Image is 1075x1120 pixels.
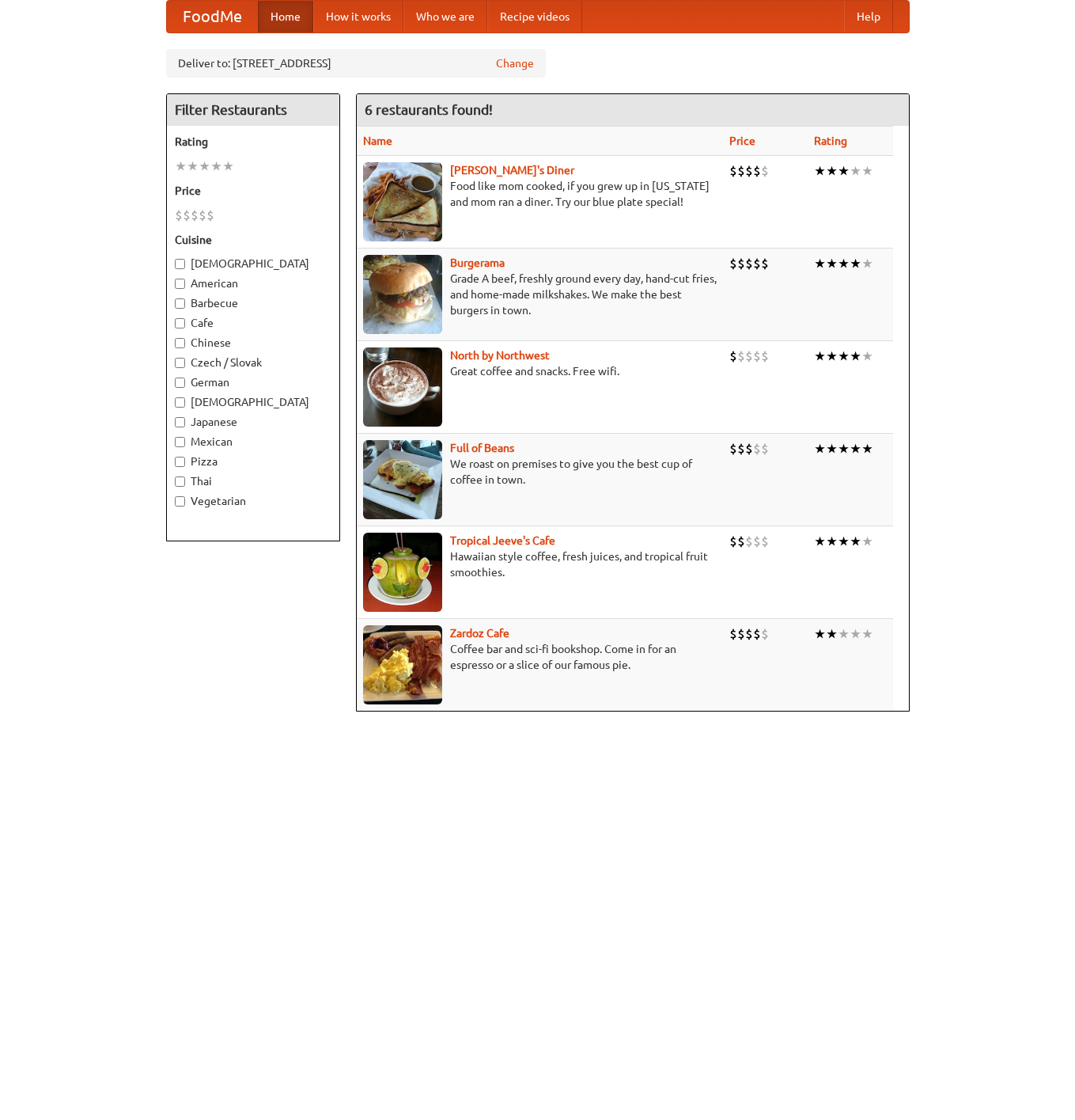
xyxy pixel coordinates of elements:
[729,533,737,550] li: $
[175,256,331,271] label: [DEMOGRAPHIC_DATA]
[363,456,717,488] p: We roast on premises to give you the best cup of coffee in town.
[861,162,873,180] li: ★
[826,255,838,272] li: ★
[175,275,331,291] label: American
[814,440,826,457] li: ★
[753,347,761,365] li: $
[753,440,761,457] li: $
[826,440,838,457] li: ★
[187,158,199,175] li: ★
[745,162,753,180] li: $
[838,162,850,180] li: ★
[175,207,183,224] li: $
[175,437,185,447] input: Mexican
[838,625,850,643] li: ★
[826,347,838,365] li: ★
[363,178,717,210] p: Food like mom cooked, if you grew up in [US_STATE] and mom ran a diner. Try our blue plate special!
[753,533,761,550] li: $
[737,347,745,365] li: $
[737,440,745,457] li: $
[175,158,187,175] li: ★
[199,207,206,224] li: $
[814,162,826,180] li: ★
[175,259,185,269] input: [DEMOGRAPHIC_DATA]
[450,442,514,454] a: Full of Beans
[737,533,745,550] li: $
[745,625,753,643] li: $
[175,457,185,467] input: Pizza
[838,347,850,365] li: ★
[761,625,769,643] li: $
[450,164,574,177] a: [PERSON_NAME]'s Diner
[450,349,550,362] a: North by Northwest
[729,135,755,147] a: Price
[175,374,331,390] label: German
[729,347,737,365] li: $
[403,1,487,32] a: Who we are
[861,255,873,272] li: ★
[363,347,442,427] img: north.jpg
[175,378,185,388] input: German
[745,347,753,365] li: $
[761,440,769,457] li: $
[844,1,893,32] a: Help
[861,440,873,457] li: ★
[363,255,442,334] img: burgerama.jpg
[450,534,555,547] a: Tropical Jeeve's Cafe
[363,440,442,519] img: beans.jpg
[363,549,717,580] p: Hawaiian style coffee, fresh juices, and tropical fruit smoothies.
[861,347,873,365] li: ★
[175,315,331,331] label: Cafe
[175,454,331,469] label: Pizza
[737,255,745,272] li: $
[761,533,769,550] li: $
[761,255,769,272] li: $
[175,335,331,351] label: Chinese
[210,158,222,175] li: ★
[175,397,185,408] input: [DEMOGRAPHIC_DATA]
[175,417,185,427] input: Japanese
[175,232,331,248] h5: Cuisine
[745,533,753,550] li: $
[826,625,838,643] li: ★
[737,625,745,643] li: $
[175,279,185,289] input: American
[167,1,258,32] a: FoodMe
[814,533,826,550] li: ★
[175,183,331,199] h5: Price
[850,625,861,643] li: ★
[175,434,331,450] label: Mexican
[191,207,199,224] li: $
[838,533,850,550] li: ★
[814,625,826,643] li: ★
[838,255,850,272] li: ★
[175,355,331,370] label: Czech / Slovak
[363,271,717,318] p: Grade A beef, freshly ground every day, hand-cut fries, and home-made milkshakes. We make the bes...
[729,440,737,457] li: $
[753,162,761,180] li: $
[363,135,392,147] a: Name
[850,347,861,365] li: ★
[753,255,761,272] li: $
[450,627,509,640] a: Zardoz Cafe
[222,158,234,175] li: ★
[175,295,331,311] label: Barbecue
[745,440,753,457] li: $
[850,162,861,180] li: ★
[761,162,769,180] li: $
[814,135,847,147] a: Rating
[166,49,546,78] div: Deliver to: [STREET_ADDRESS]
[761,347,769,365] li: $
[496,55,534,71] a: Change
[175,414,331,430] label: Japanese
[175,496,185,507] input: Vegetarian
[313,1,403,32] a: How it works
[175,473,331,489] label: Thai
[175,394,331,410] label: [DEMOGRAPHIC_DATA]
[363,363,717,379] p: Great coffee and snacks. Free wifi.
[175,134,331,150] h5: Rating
[175,358,185,368] input: Czech / Slovak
